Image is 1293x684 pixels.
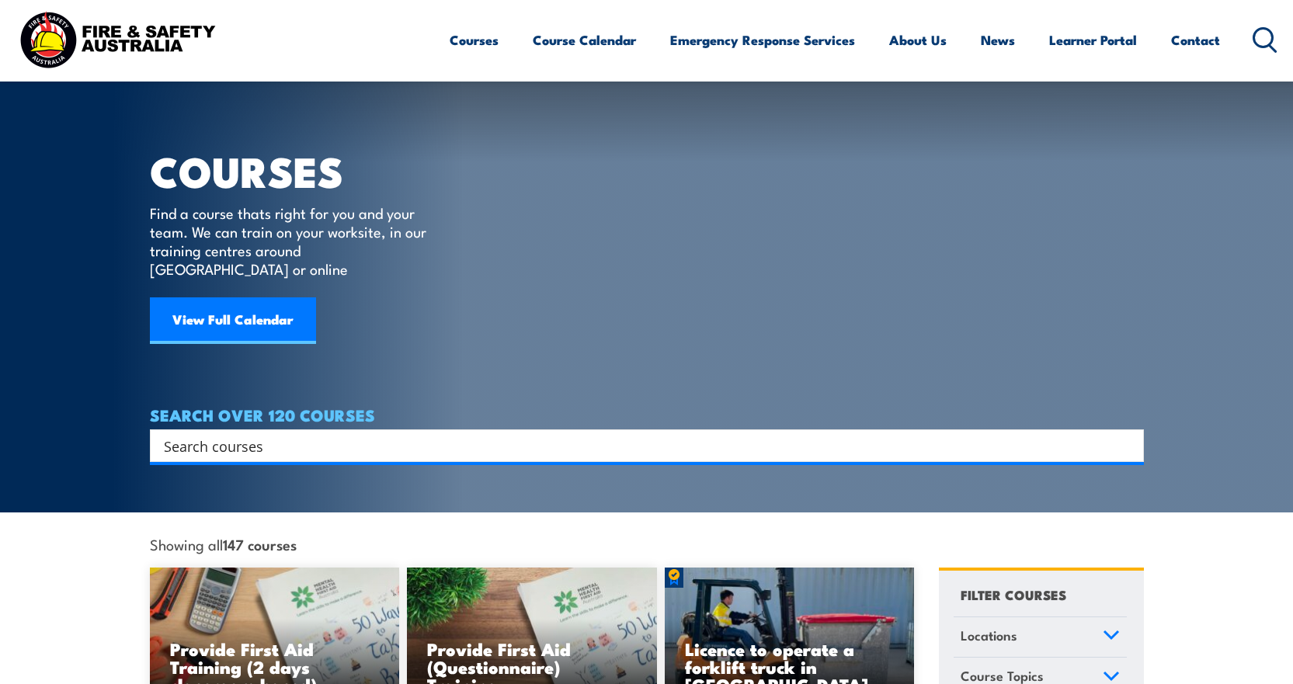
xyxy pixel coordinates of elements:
[150,297,316,344] a: View Full Calendar
[1117,435,1138,457] button: Search magnifier button
[164,434,1110,457] input: Search input
[150,406,1144,423] h4: SEARCH OVER 120 COURSES
[981,19,1015,61] a: News
[889,19,947,61] a: About Us
[450,19,499,61] a: Courses
[167,435,1113,457] form: Search form
[150,203,433,278] p: Find a course thats right for you and your team. We can train on your worksite, in our training c...
[961,625,1017,646] span: Locations
[150,536,297,552] span: Showing all
[533,19,636,61] a: Course Calendar
[961,584,1066,605] h4: FILTER COURSES
[223,533,297,554] strong: 147 courses
[1049,19,1137,61] a: Learner Portal
[1171,19,1220,61] a: Contact
[150,152,449,189] h1: COURSES
[954,617,1127,658] a: Locations
[670,19,855,61] a: Emergency Response Services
